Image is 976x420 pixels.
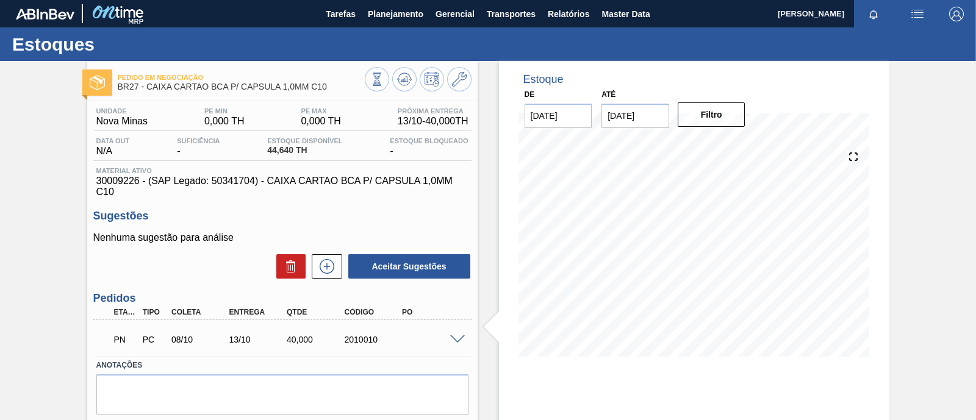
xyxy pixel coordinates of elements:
span: Próxima Entrega [398,107,468,115]
div: 13/10/2025 [226,335,290,344]
div: 40,000 [284,335,347,344]
div: Pedido em Negociação [111,326,140,353]
div: Código [342,308,405,316]
span: Pedido em Negociação [118,74,365,81]
img: userActions [910,7,925,21]
span: BR27 - CAIXA CARTAO BCA P/ CAPSULA 1,0MM C10 [118,82,365,91]
img: Logout [949,7,964,21]
div: Qtde [284,308,347,316]
span: PE MAX [301,107,341,115]
div: Nova sugestão [306,254,342,279]
div: Entrega [226,308,290,316]
span: Estoque Disponível [267,137,342,144]
span: Relatórios [548,7,589,21]
span: Planejamento [368,7,423,21]
span: 44,640 TH [267,146,342,155]
span: Material ativo [96,167,468,174]
button: Programar Estoque [420,67,444,91]
input: dd/mm/yyyy [601,104,669,128]
label: Até [601,90,615,99]
div: Pedido de Compra [140,335,169,344]
div: Coleta [168,308,232,316]
span: Tarefas [326,7,356,21]
h1: Estoques [12,37,229,51]
div: Aceitar Sugestões [342,253,472,280]
p: Nenhuma sugestão para análise [93,232,472,243]
button: Visão Geral dos Estoques [365,67,389,91]
input: dd/mm/yyyy [525,104,592,128]
label: De [525,90,535,99]
span: PE MIN [204,107,245,115]
button: Ir ao Master Data / Geral [447,67,472,91]
h3: Pedidos [93,292,472,305]
span: Nova Minas [96,116,148,127]
h3: Sugestões [93,210,472,222]
div: Excluir Sugestões [270,254,306,279]
span: 13/10 - 40,000 TH [398,116,468,127]
div: - [387,137,471,157]
span: Suficiência [177,137,220,144]
label: Anotações [96,357,468,374]
span: Transportes [487,7,536,21]
div: 2010010 [342,335,405,344]
div: - [174,137,223,157]
button: Notificações [854,5,893,23]
div: Etapa [111,308,140,316]
span: 0,000 TH [301,116,341,127]
div: Tipo [140,308,169,316]
span: Data out [96,137,130,144]
span: Unidade [96,107,148,115]
img: TNhmsLtSVTkK8tSr43FrP2fwEKptu5GPRR3wAAAABJRU5ErkJggg== [16,9,74,20]
span: 30009226 - (SAP Legado: 50341704) - CAIXA CARTAO BCA P/ CAPSULA 1,0MM C10 [96,176,468,198]
div: N/A [93,137,133,157]
span: 0,000 TH [204,116,245,127]
span: Master Data [601,7,650,21]
button: Aceitar Sugestões [348,254,470,279]
button: Filtro [678,102,745,127]
p: PN [114,335,137,344]
div: 08/10/2025 [168,335,232,344]
button: Atualizar Gráfico [392,67,417,91]
img: Ícone [90,75,105,90]
span: Gerencial [436,7,475,21]
div: Estoque [523,73,564,86]
div: PO [399,308,462,316]
span: Estoque Bloqueado [390,137,468,144]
